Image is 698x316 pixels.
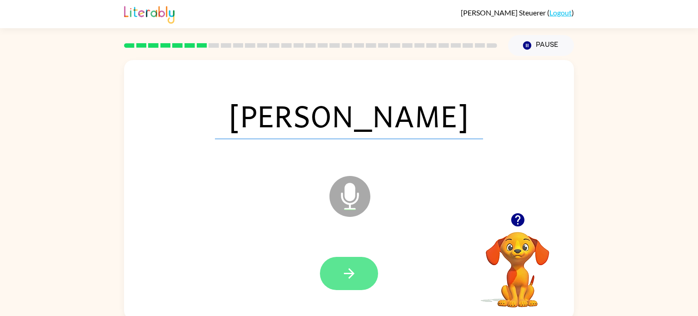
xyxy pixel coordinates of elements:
[215,92,483,139] span: [PERSON_NAME]
[508,35,574,56] button: Pause
[461,8,547,17] span: [PERSON_NAME] Steuerer
[461,8,574,17] div: ( )
[472,218,563,309] video: Your browser must support playing .mp4 files to use Literably. Please try using another browser.
[549,8,572,17] a: Logout
[124,4,174,24] img: Literably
